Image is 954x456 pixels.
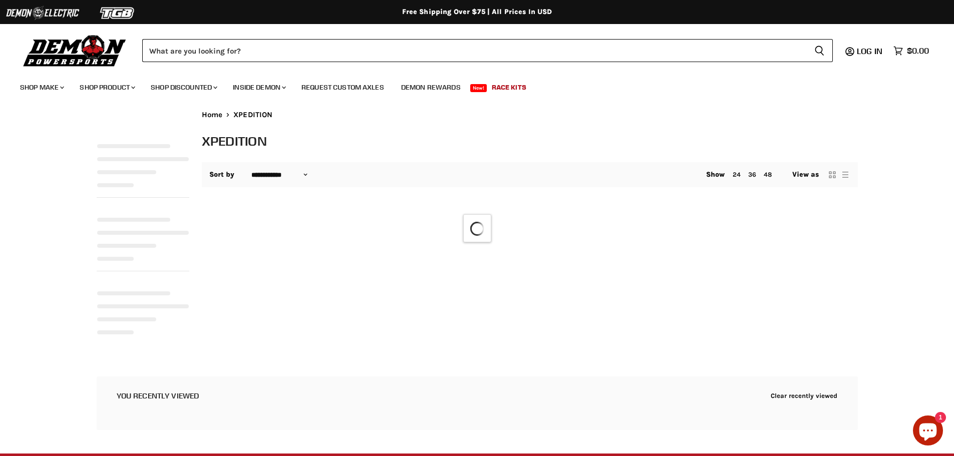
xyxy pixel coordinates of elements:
button: list view [840,170,850,180]
inbox-online-store-chat: Shopify online store chat [910,415,946,448]
a: Shop Make [13,77,70,98]
a: $0.00 [888,44,934,58]
button: Clear recently viewed [771,392,838,399]
a: 36 [748,171,756,178]
button: grid view [827,170,837,180]
ul: Main menu [13,73,926,98]
span: Log in [857,46,882,56]
a: Race Kits [484,77,534,98]
a: Shop Discounted [143,77,223,98]
form: Product [142,39,833,62]
img: Demon Powersports [20,33,130,68]
nav: Collection utilities [202,162,858,187]
input: Search [142,39,806,62]
span: Show [706,170,725,179]
a: Request Custom Axles [294,77,392,98]
img: TGB Logo 2 [80,4,155,23]
span: View as [792,171,819,179]
a: Home [202,111,223,119]
a: Log in [852,47,888,56]
nav: Breadcrumbs [202,111,858,119]
a: Inside Demon [225,77,292,98]
span: New! [470,84,487,92]
span: $0.00 [907,46,929,56]
div: Free Shipping Over $75 | All Prices In USD [77,8,878,17]
button: Search [806,39,833,62]
img: Demon Electric Logo 2 [5,4,80,23]
h2: You recently viewed [117,391,199,400]
aside: Recently viewed products [77,376,878,430]
a: 24 [733,171,741,178]
a: Demon Rewards [394,77,468,98]
span: XPEDITION [233,111,272,119]
h1: XPEDITION [202,133,858,149]
label: Sort by [209,171,235,179]
a: Shop Product [72,77,141,98]
a: 48 [764,171,772,178]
